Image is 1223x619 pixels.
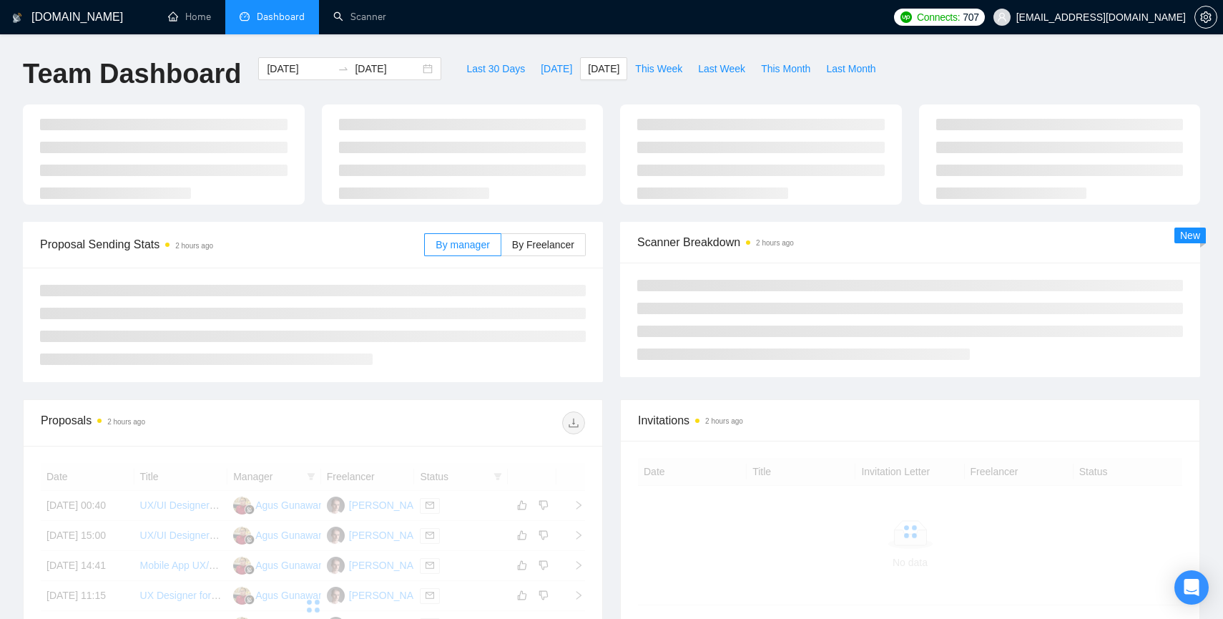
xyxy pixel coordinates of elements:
span: swap-right [338,63,349,74]
button: Last 30 Days [458,57,533,80]
button: Last Week [690,57,753,80]
img: upwork-logo.png [900,11,912,23]
time: 2 hours ago [175,242,213,250]
span: 707 [963,9,978,25]
a: homeHome [168,11,211,23]
img: logo [12,6,22,29]
span: dashboard [240,11,250,21]
span: [DATE] [588,61,619,77]
span: to [338,63,349,74]
span: This Week [635,61,682,77]
span: Scanner Breakdown [637,233,1183,251]
h1: Team Dashboard [23,57,241,91]
a: searchScanner [333,11,386,23]
button: Last Month [818,57,883,80]
time: 2 hours ago [705,417,743,425]
div: Open Intercom Messenger [1174,570,1209,605]
span: New [1180,230,1200,241]
time: 2 hours ago [107,418,145,426]
span: setting [1195,11,1217,23]
span: This Month [761,61,810,77]
span: Dashboard [257,11,305,23]
button: This Month [753,57,818,80]
input: Start date [267,61,332,77]
span: By manager [436,239,489,250]
span: [DATE] [541,61,572,77]
div: Proposals [41,411,313,434]
span: Last 30 Days [466,61,525,77]
button: This Week [627,57,690,80]
button: setting [1194,6,1217,29]
span: By Freelancer [512,239,574,250]
span: Proposal Sending Stats [40,235,424,253]
button: [DATE] [533,57,580,80]
span: Invitations [638,411,1182,429]
a: setting [1194,11,1217,23]
input: End date [355,61,420,77]
span: Connects: [917,9,960,25]
button: [DATE] [580,57,627,80]
span: Last Month [826,61,875,77]
span: Last Week [698,61,745,77]
span: user [997,12,1007,22]
time: 2 hours ago [756,239,794,247]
